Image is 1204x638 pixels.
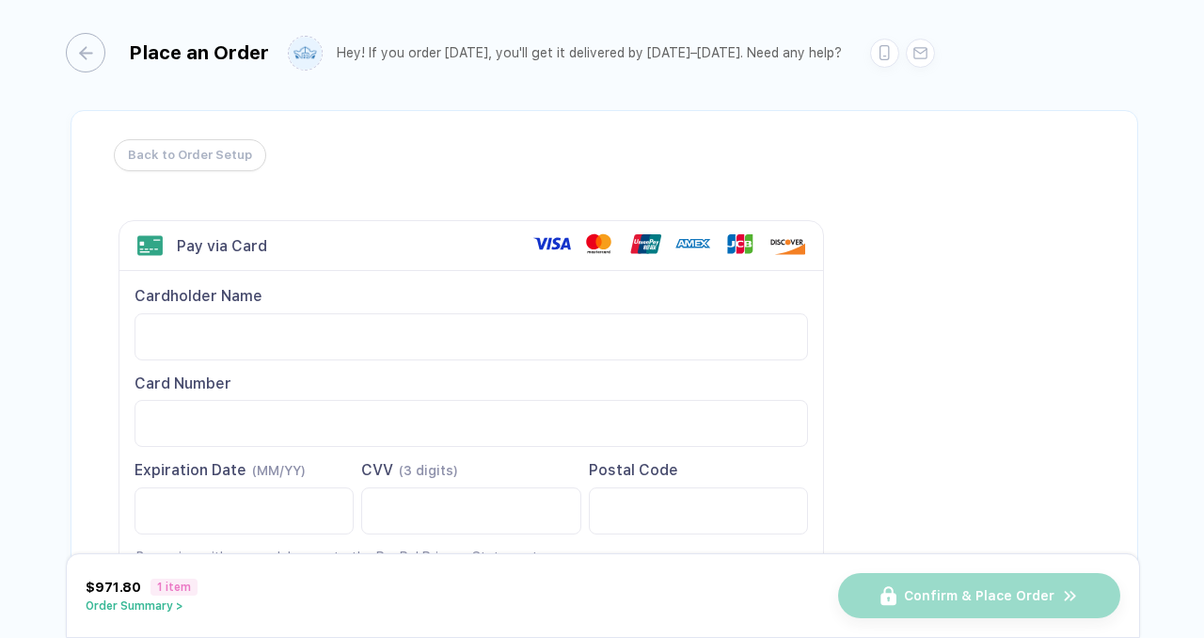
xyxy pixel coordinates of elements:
iframe: Secure Credit Card Frame - Expiration Date [150,488,338,534]
div: Pay via Card [177,237,267,255]
span: $971.80 [86,580,141,595]
span: (MM/YY) [252,463,306,478]
div: Cardholder Name [135,286,808,307]
div: Hey! If you order [DATE], you'll get it delivered by [DATE]–[DATE]. Need any help? [337,45,842,61]
iframe: Secure Credit Card Frame - Credit Card Number [150,401,792,446]
img: user profile [289,37,322,70]
div: Place an Order [129,41,269,64]
button: Back to Order Setup [114,139,266,171]
iframe: Secure Credit Card Frame - CVV [377,488,564,534]
span: (3 digits) [399,463,458,478]
span: 1 item [150,579,198,596]
div: Postal Code [589,460,808,481]
div: Expiration Date [135,460,354,481]
a: By paying with my card, I agree to the PayPal Privacy Statement. [136,550,541,565]
span: Back to Order Setup [128,140,252,170]
div: CVV [361,460,580,481]
button: Order Summary > [86,599,198,613]
iframe: Secure Credit Card Frame - Cardholder Name [150,314,792,359]
div: Card Number [135,374,808,394]
iframe: Secure Credit Card Frame - Postal Code [605,488,792,534]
